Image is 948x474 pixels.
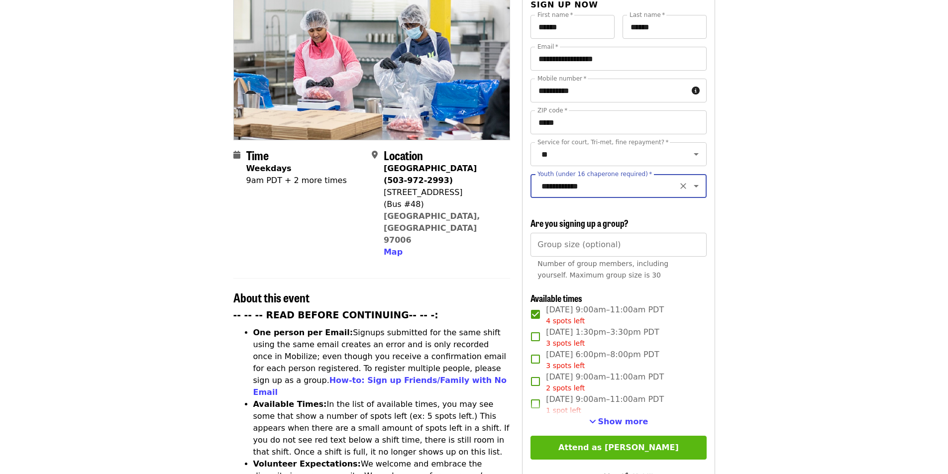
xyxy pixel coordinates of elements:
[546,304,664,326] span: [DATE] 9:00am–11:00am PDT
[246,164,292,173] strong: Weekdays
[253,327,511,398] li: Signups submitted for the same shift using the same email creates an error and is only recorded o...
[384,198,502,210] div: (Bus #48)
[537,44,558,50] label: Email
[676,179,690,193] button: Clear
[546,326,659,349] span: [DATE] 1:30pm–3:30pm PDT
[537,76,586,82] label: Mobile number
[530,436,706,460] button: Attend as [PERSON_NAME]
[546,339,585,347] span: 3 spots left
[546,393,664,416] span: [DATE] 9:00am–11:00am PDT
[537,139,669,145] label: Service for court, Tri-met, fine repayment?
[546,349,659,371] span: [DATE] 6:00pm–8:00pm PDT
[384,164,477,185] strong: [GEOGRAPHIC_DATA] (503-972-2993)
[530,15,615,39] input: First name
[253,399,327,409] strong: Available Times:
[537,12,573,18] label: First name
[233,150,240,160] i: calendar icon
[530,291,582,304] span: Available times
[537,171,652,177] label: Youth (under 16 chaperone required)
[530,47,706,71] input: Email
[233,288,310,306] span: About this event
[546,371,664,393] span: [DATE] 9:00am–11:00am PDT
[253,459,361,469] strong: Volunteer Expectations:
[598,417,648,426] span: Show more
[372,150,378,160] i: map-marker-alt icon
[384,146,423,164] span: Location
[546,384,585,392] span: 2 spots left
[530,216,629,229] span: Are you signing up a group?
[530,110,706,134] input: ZIP code
[253,376,507,397] a: How-to: Sign up Friends/Family with No Email
[623,15,707,39] input: Last name
[384,211,480,245] a: [GEOGRAPHIC_DATA], [GEOGRAPHIC_DATA] 97006
[630,12,665,18] label: Last name
[546,362,585,370] span: 3 spots left
[537,260,668,279] span: Number of group members, including yourself. Maximum group size is 30
[589,416,648,428] button: See more timeslots
[546,406,581,414] span: 1 spot left
[689,179,703,193] button: Open
[530,233,706,257] input: [object Object]
[253,398,511,458] li: In the list of available times, you may see some that show a number of spots left (ex: 5 spots le...
[384,187,502,198] div: [STREET_ADDRESS]
[530,79,687,102] input: Mobile number
[246,175,347,187] div: 9am PDT + 2 more times
[233,310,438,320] strong: -- -- -- READ BEFORE CONTINUING-- -- -:
[689,147,703,161] button: Open
[246,146,269,164] span: Time
[253,328,353,337] strong: One person per Email:
[384,246,403,258] button: Map
[692,86,700,95] i: circle-info icon
[546,317,585,325] span: 4 spots left
[384,247,403,257] span: Map
[537,107,567,113] label: ZIP code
